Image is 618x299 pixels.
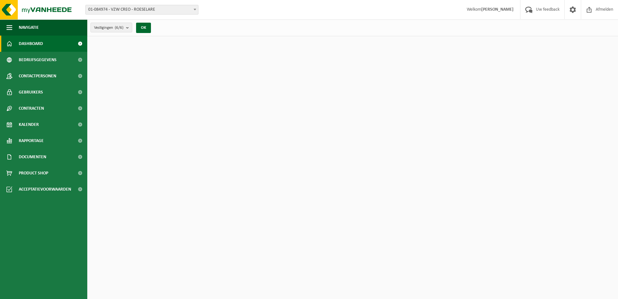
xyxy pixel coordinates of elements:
[86,5,198,14] span: 01-084974 - VZW CREO - ROESELARE
[19,52,57,68] span: Bedrijfsgegevens
[85,5,198,15] span: 01-084974 - VZW CREO - ROESELARE
[19,36,43,52] span: Dashboard
[19,68,56,84] span: Contactpersonen
[481,7,514,12] strong: [PERSON_NAME]
[91,23,132,32] button: Vestigingen(6/6)
[19,116,39,133] span: Kalender
[94,23,123,33] span: Vestigingen
[19,165,48,181] span: Product Shop
[136,23,151,33] button: OK
[19,84,43,100] span: Gebruikers
[115,26,123,30] count: (6/6)
[19,133,44,149] span: Rapportage
[19,19,39,36] span: Navigatie
[19,100,44,116] span: Contracten
[19,181,71,197] span: Acceptatievoorwaarden
[19,149,46,165] span: Documenten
